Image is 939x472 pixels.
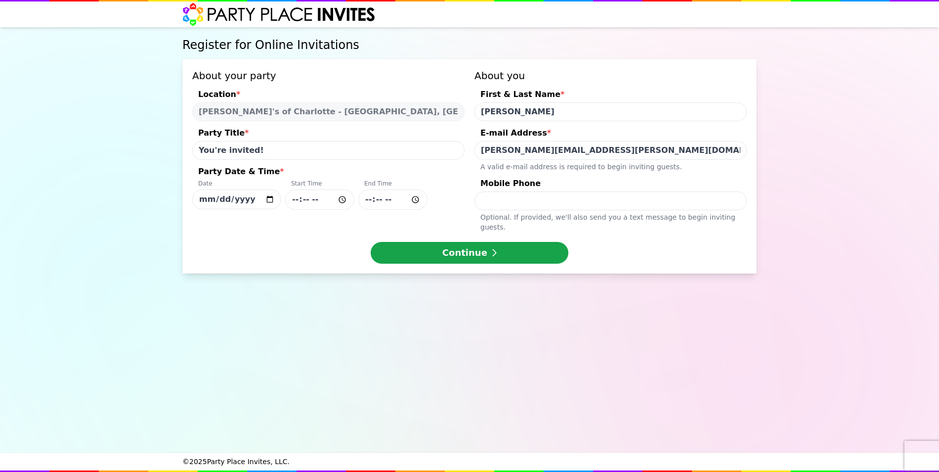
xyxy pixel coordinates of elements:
h3: About your party [192,69,465,83]
div: End Time [358,180,427,189]
button: Continue [371,242,568,264]
input: Party Date & Time*DateStart TimeEnd Time [192,189,281,209]
input: E-mail Address*A valid e-mail address is required to begin inviting guests. [474,141,747,160]
input: Party Title* [192,141,465,160]
div: Mobile Phone [474,178,747,191]
div: © 2025 Party Place Invites, LLC. [182,453,757,471]
div: Location [192,89,465,102]
div: Start Time [285,180,354,189]
input: Party Date & Time*DateStart TimeEnd Time [285,189,354,210]
input: Party Date & Time*DateStart TimeEnd Time [358,189,427,210]
input: Mobile PhoneOptional. If provided, we'll also send you a text message to begin inviting guests. [474,191,747,210]
div: First & Last Name [474,89,747,102]
h1: Register for Online Invitations [182,37,757,53]
select: Location* [192,102,465,121]
div: Party Date & Time [192,166,465,180]
input: First & Last Name* [474,102,747,121]
div: Party Title [192,127,465,141]
div: Optional. If provided, we ' ll also send you a text message to begin inviting guests. [474,210,747,232]
img: Party Place Invites [182,2,376,26]
div: A valid e-mail address is required to begin inviting guests. [474,160,747,172]
h3: About you [474,69,747,83]
div: E-mail Address [474,127,747,141]
div: Date [192,180,281,189]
